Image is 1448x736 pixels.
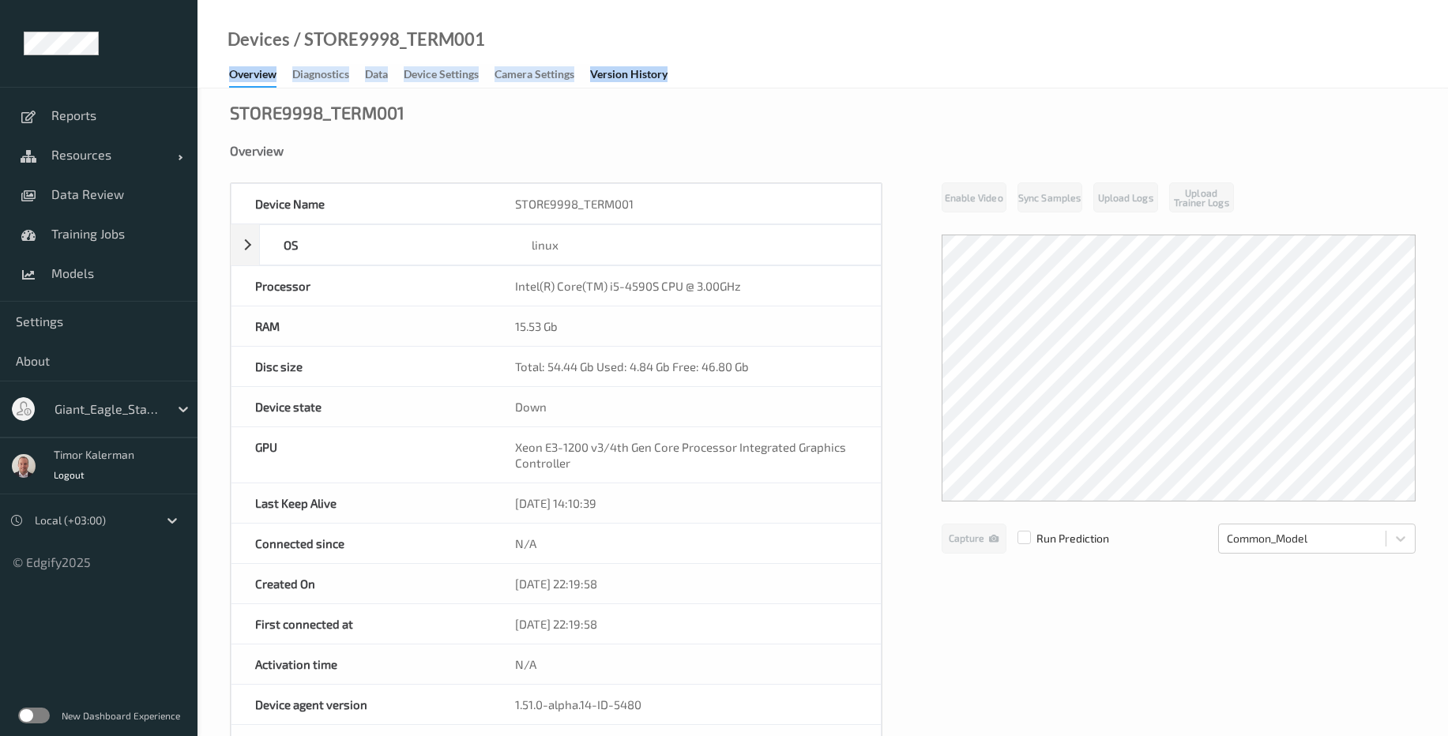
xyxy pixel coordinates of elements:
div: OS [260,225,508,265]
div: Last Keep Alive [231,483,491,523]
button: Upload Logs [1093,182,1158,212]
div: Device agent version [231,685,491,724]
div: N/A [491,644,881,684]
button: Sync Samples [1017,182,1082,212]
a: Overview [229,64,292,88]
div: Intel(R) Core(TM) i5-4590S CPU @ 3.00GHz [491,266,881,306]
div: N/A [491,524,881,563]
div: [DATE] 22:19:58 [491,564,881,603]
div: Overview [230,143,1416,159]
div: [DATE] 22:19:58 [491,604,881,644]
div: Activation time [231,644,491,684]
div: Total: 54.44 Gb Used: 4.84 Gb Free: 46.80 Gb [491,347,881,386]
div: Xeon E3-1200 v3/4th Gen Core Processor Integrated Graphics Controller [491,427,881,483]
a: Devices [228,32,290,47]
div: linux [508,225,880,265]
div: STORE9998_TERM001 [491,184,881,223]
div: Overview [229,66,276,88]
div: Connected since [231,524,491,563]
a: Version History [590,64,683,86]
div: GPU [231,427,491,483]
button: Enable Video [942,182,1006,212]
div: Processor [231,266,491,306]
div: 1.51.0-alpha.14-ID-5480 [491,685,881,724]
div: / STORE9998_TERM001 [290,32,485,47]
div: First connected at [231,604,491,644]
span: Run Prediction [1006,531,1109,546]
div: Device state [231,387,491,426]
div: Disc size [231,347,491,386]
div: Created On [231,564,491,603]
button: Capture [942,524,1006,554]
div: 15.53 Gb [491,306,881,346]
div: Down [491,387,881,426]
div: Device Name [231,184,491,223]
button: Upload Trainer Logs [1169,182,1234,212]
div: [DATE] 14:10:39 [491,483,881,523]
div: OSlinux [231,224,882,265]
div: Version History [590,66,668,86]
div: STORE9998_TERM001 [230,104,404,120]
div: RAM [231,306,491,346]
